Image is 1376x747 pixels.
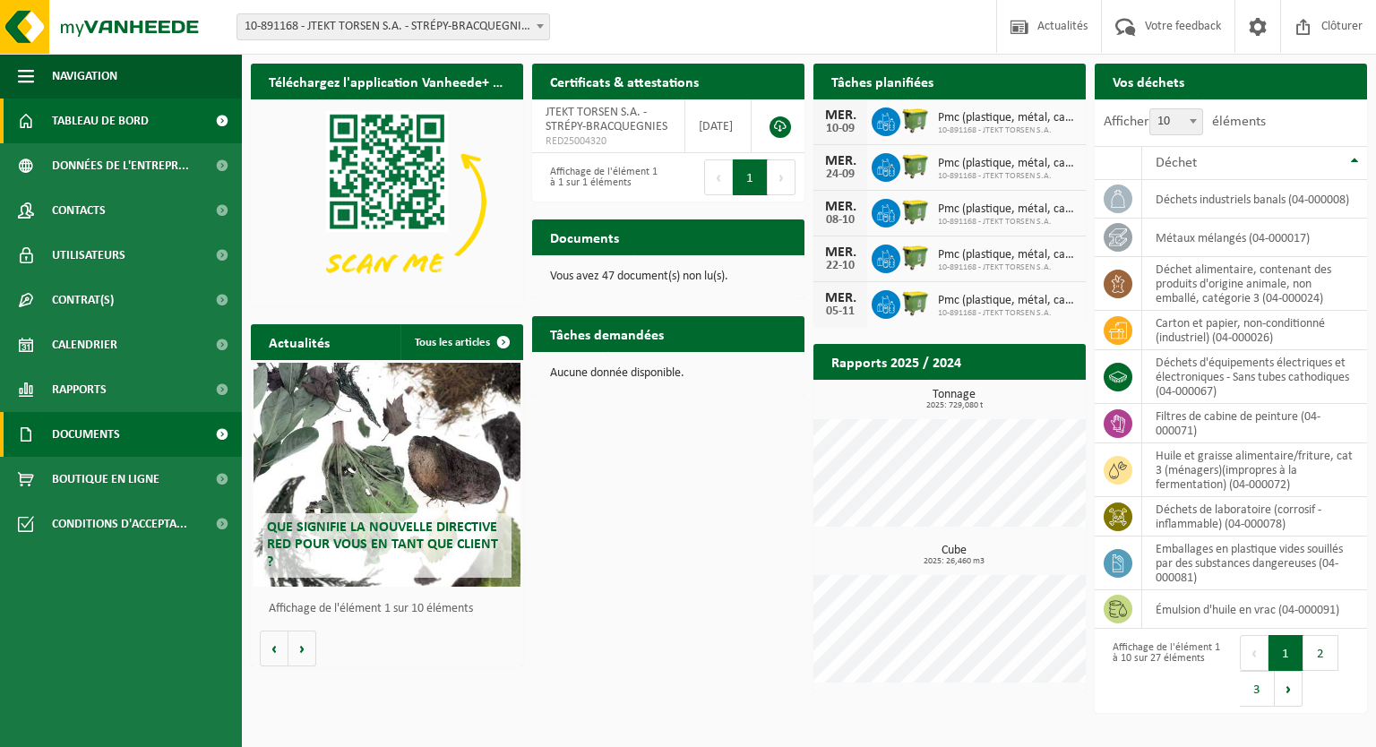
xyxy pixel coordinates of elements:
[1142,443,1367,497] td: huile et graisse alimentaire/friture, cat 3 (ménagers)(impropres à la fermentation) (04-000072)
[52,457,159,502] span: Boutique en ligne
[822,389,1086,410] h3: Tonnage
[1275,671,1303,707] button: Next
[546,106,667,133] span: JTEKT TORSEN S.A. - STRÉPY-BRACQUEGNIES
[938,294,1077,308] span: Pmc (plastique, métal, carton boisson) (industriel)
[900,242,931,272] img: WB-1100-HPE-GN-50
[1142,404,1367,443] td: filtres de cabine de peinture (04-000071)
[822,168,858,181] div: 24-09
[938,157,1077,171] span: Pmc (plastique, métal, carton boisson) (industriel)
[900,288,931,318] img: WB-1100-HPE-GN-50
[822,401,1086,410] span: 2025: 729,080 t
[704,159,733,195] button: Previous
[813,344,979,379] h2: Rapports 2025 / 2024
[938,202,1077,217] span: Pmc (plastique, métal, carton boisson) (industriel)
[1142,180,1367,219] td: déchets industriels banals (04-000008)
[938,111,1077,125] span: Pmc (plastique, métal, carton boisson) (industriel)
[1240,671,1275,707] button: 3
[546,134,671,149] span: RED25004320
[1142,590,1367,629] td: émulsion d'huile en vrac (04-000091)
[251,324,348,359] h2: Actualités
[813,64,951,99] h2: Tâches planifiées
[938,262,1077,273] span: 10-891168 - JTEKT TORSEN S.A.
[1142,497,1367,537] td: déchets de laboratoire (corrosif - inflammable) (04-000078)
[1142,257,1367,311] td: déchet alimentaire, contenant des produits d'origine animale, non emballé, catégorie 3 (04-000024)
[52,367,107,412] span: Rapports
[52,143,189,188] span: Données de l'entrepr...
[930,379,1084,415] a: Consulter les rapports
[288,631,316,666] button: Volgende
[1150,109,1202,134] span: 10
[1149,108,1203,135] span: 10
[550,367,787,380] p: Aucune donnée disponible.
[532,316,682,351] h2: Tâches demandées
[938,171,1077,182] span: 10-891168 - JTEKT TORSEN S.A.
[822,123,858,135] div: 10-09
[822,214,858,227] div: 08-10
[822,108,858,123] div: MER.
[938,308,1077,319] span: 10-891168 - JTEKT TORSEN S.A.
[237,14,549,39] span: 10-891168 - JTEKT TORSEN S.A. - STRÉPY-BRACQUEGNIES
[733,159,768,195] button: 1
[251,64,523,99] h2: Téléchargez l'application Vanheede+ maintenant!
[900,196,931,227] img: WB-1100-HPE-GN-50
[685,99,752,153] td: [DATE]
[269,603,514,615] p: Affichage de l'élément 1 sur 10 éléments
[822,200,858,214] div: MER.
[822,545,1086,566] h3: Cube
[236,13,550,40] span: 10-891168 - JTEKT TORSEN S.A. - STRÉPY-BRACQUEGNIES
[1104,115,1266,129] label: Afficher éléments
[1303,635,1338,671] button: 2
[52,322,117,367] span: Calendrier
[1142,537,1367,590] td: emballages en plastique vides souillés par des substances dangereuses (04-000081)
[260,631,288,666] button: Vorige
[550,270,787,283] p: Vous avez 47 document(s) non lu(s).
[52,233,125,278] span: Utilisateurs
[1268,635,1303,671] button: 1
[541,158,659,197] div: Affichage de l'élément 1 à 1 sur 1 éléments
[52,278,114,322] span: Contrat(s)
[900,105,931,135] img: WB-1100-HPE-GN-50
[1142,350,1367,404] td: déchets d'équipements électriques et électroniques - Sans tubes cathodiques (04-000067)
[52,502,187,546] span: Conditions d'accepta...
[822,305,858,318] div: 05-11
[1095,64,1202,99] h2: Vos déchets
[532,219,637,254] h2: Documents
[822,154,858,168] div: MER.
[532,64,717,99] h2: Certificats & attestations
[1142,219,1367,257] td: métaux mélangés (04-000017)
[1240,635,1268,671] button: Previous
[254,363,520,587] a: Que signifie la nouvelle directive RED pour vous en tant que client ?
[52,412,120,457] span: Documents
[822,260,858,272] div: 22-10
[400,324,521,360] a: Tous les articles
[938,125,1077,136] span: 10-891168 - JTEKT TORSEN S.A.
[267,520,498,569] span: Que signifie la nouvelle directive RED pour vous en tant que client ?
[1142,311,1367,350] td: carton et papier, non-conditionné (industriel) (04-000026)
[1156,156,1197,170] span: Déchet
[900,150,931,181] img: WB-1100-HPE-GN-50
[768,159,795,195] button: Next
[938,217,1077,228] span: 10-891168 - JTEKT TORSEN S.A.
[52,188,106,233] span: Contacts
[52,99,149,143] span: Tableau de bord
[1104,633,1222,708] div: Affichage de l'élément 1 à 10 sur 27 éléments
[52,54,117,99] span: Navigation
[822,245,858,260] div: MER.
[822,291,858,305] div: MER.
[822,557,1086,566] span: 2025: 26,460 m3
[938,248,1077,262] span: Pmc (plastique, métal, carton boisson) (industriel)
[251,99,523,304] img: Download de VHEPlus App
